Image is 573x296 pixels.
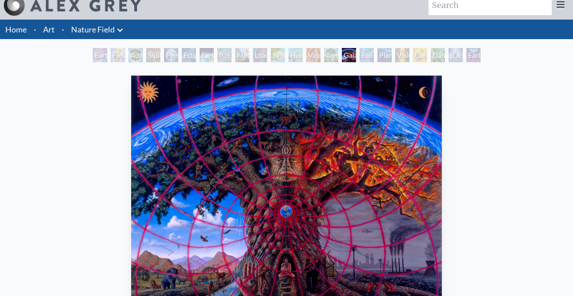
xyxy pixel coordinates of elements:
[235,48,249,62] div: Metamorphosis
[111,48,125,62] div: Flesh of the Gods
[43,23,55,36] a: Art
[30,20,40,39] li: ·
[5,24,27,34] a: Home
[360,48,374,62] div: Eco-Atlas
[377,48,392,62] div: Planetary Prayers
[58,20,68,39] li: ·
[466,48,481,62] div: Earthmind
[449,48,463,62] div: [DEMOGRAPHIC_DATA] in the Ocean of Awareness
[324,48,338,62] div: Tree & Person
[71,23,115,36] a: Nature Field
[200,48,214,62] div: Earth Energies
[342,48,356,62] div: Gaia
[289,48,303,62] div: Humming Bird
[271,48,285,62] div: Symbiosis: Gall Wasp & Oak Tree
[395,48,409,62] div: Vision Tree
[164,48,178,62] div: Person Planet
[306,48,321,62] div: Vajra Horse
[217,48,232,62] div: [US_STATE] Song
[253,48,267,62] div: Lilacs
[146,48,160,62] div: Squirrel
[93,48,107,62] div: Earth Witness
[431,48,445,62] div: Dance of Cannabia
[128,48,143,62] div: Acorn Dream
[182,48,196,62] div: Eclipse
[413,48,427,62] div: Cannabis Mudra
